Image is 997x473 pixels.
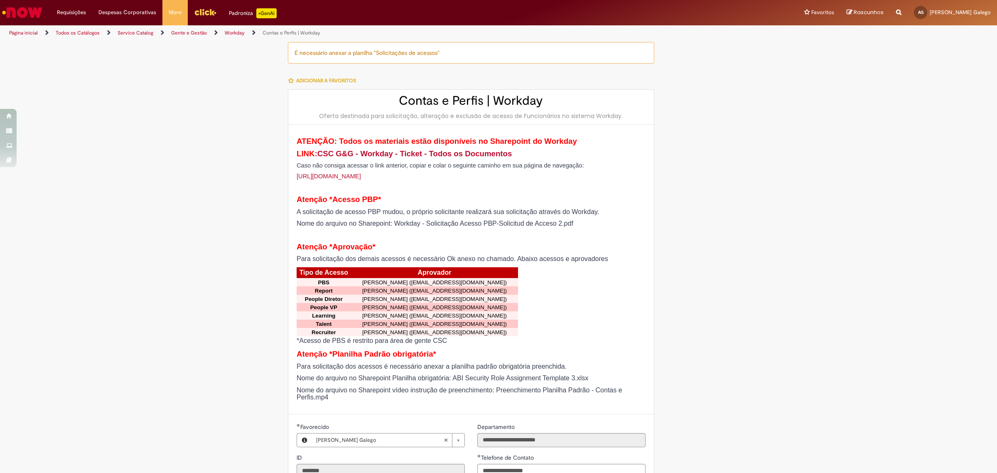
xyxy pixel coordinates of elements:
[351,320,518,328] td: [PERSON_NAME] ([EMAIL_ADDRESS][DOMAIN_NAME])
[351,328,518,336] td: [PERSON_NAME] ([EMAIL_ADDRESS][DOMAIN_NAME])
[171,30,207,36] a: Gente e Gestão
[229,8,277,18] div: Padroniza
[98,8,156,17] span: Despesas Corporativas
[351,303,518,311] td: [PERSON_NAME] ([EMAIL_ADDRESS][DOMAIN_NAME])
[300,423,331,431] span: Necessários - Favorecido
[312,434,464,447] a: [PERSON_NAME] GalegoLimpar campo Favorecido
[811,8,834,17] span: Favoritos
[194,6,216,18] img: click_logo_yellow_360x200.png
[297,350,436,358] span: Atenção *Planilha Padrão obrigatória*
[297,434,312,447] button: Favorecido, Visualizar este registro Amanda Costa Galego
[847,9,884,17] a: Rascunhos
[440,434,452,447] abbr: Limpar campo Favorecido
[351,295,518,303] td: [PERSON_NAME] ([EMAIL_ADDRESS][DOMAIN_NAME])
[297,255,608,262] span: Para solicitação dos demais acessos é necessário Ok anexo no chamado. Abaixo acessos e aprovadores
[918,10,923,15] span: AG
[9,30,38,36] a: Página inicial
[297,195,381,204] span: Atenção *Acesso PBP*
[297,267,351,278] td: Tipo de Acesso
[297,242,376,251] span: Atenção *Aprovação*
[297,320,351,328] td: Talent
[477,454,481,458] span: Obrigatório Preenchido
[288,42,654,64] div: É necessário anexar a planilha "Solicitações de acessos"
[297,363,567,370] span: Para solicitação dos acessos é necessário anexar a planilha padrão obrigatória preenchida.
[169,8,182,17] span: More
[297,149,512,158] span: LINK:
[256,8,277,18] p: +GenAi
[263,30,320,36] a: Contas e Perfis | Workday
[854,8,884,16] span: Rascunhos
[225,30,245,36] a: Workday
[297,328,351,336] td: Recruiter
[297,295,351,303] td: People Diretor
[297,311,351,320] td: Learning
[351,267,518,278] td: Aprovador
[297,112,646,120] div: Oferta destinada para solicitação, alteração e exclusão de acesso de Funcionários no sistema Work...
[477,433,646,447] input: Departamento
[118,30,153,36] a: Service Catalog
[477,423,516,431] label: Somente leitura - Departamento
[297,173,361,180] a: [URL][DOMAIN_NAME]
[351,311,518,320] td: [PERSON_NAME] ([EMAIL_ADDRESS][DOMAIN_NAME])
[297,453,304,462] label: Somente leitura - ID
[297,303,351,311] td: People VP
[317,149,512,158] a: CSC G&G - Workday - Ticket - Todos os Documentos
[297,137,577,145] span: ATENÇÃO: Todos os materiais estão disponíveis no Sharepoint do Workday
[1,4,44,21] img: ServiceNow
[297,454,304,461] span: Somente leitura - ID
[297,208,599,215] span: A solicitação de acesso PBP mudou, o próprio solicitante realizará sua solicitação através do Wor...
[930,9,991,16] span: [PERSON_NAME] Galego
[481,454,535,461] span: Telefone de Contato
[297,286,351,295] td: Report
[57,8,86,17] span: Requisições
[351,286,518,295] td: [PERSON_NAME] ([EMAIL_ADDRESS][DOMAIN_NAME])
[297,424,300,427] span: Obrigatório Preenchido
[288,72,361,89] button: Adicionar a Favoritos
[297,220,573,227] span: Nome do arquivo no Sharepoint: Workday - Solicitação Acesso PBP-Solicitud de Acceso 2.pdf
[351,278,518,286] td: [PERSON_NAME] ([EMAIL_ADDRESS][DOMAIN_NAME])
[297,278,351,286] td: PBS
[297,94,646,108] h2: Contas e Perfis | Workday
[297,163,646,169] p: Caso não consiga acessar o link anterior, copiar e colar o seguinte caminho em sua página de nave...
[316,434,444,447] span: [PERSON_NAME] Galego
[297,337,447,344] span: *Acesso de PBS é restrito para área de gente CSC
[56,30,100,36] a: Todos os Catálogos
[6,25,658,41] ul: Trilhas de página
[297,387,622,401] span: Nome do arquivo no Sharepoint vídeo instrução de preenchimento: Preenchimento Planilha Padrão - C...
[297,374,588,382] span: Nome do arquivo no Sharepoint Planilha obrigatória: ABI Security Role Assignment Template 3.xlsx
[296,77,356,84] span: Adicionar a Favoritos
